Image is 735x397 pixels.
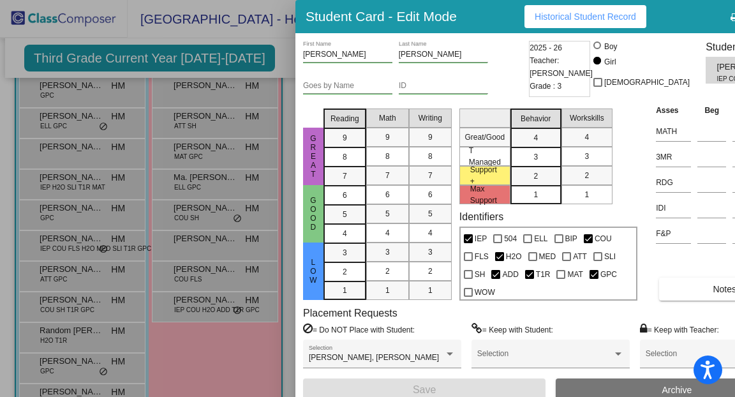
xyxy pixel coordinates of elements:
[640,323,719,336] label: = Keep with Teacher:
[308,134,319,179] span: Great
[533,151,538,163] span: 3
[475,285,495,300] span: WOW
[303,323,415,336] label: = Do NOT Place with Student:
[502,267,518,282] span: ADD
[385,227,390,239] span: 4
[656,173,691,192] input: assessment
[656,224,691,243] input: assessment
[584,189,589,200] span: 1
[524,5,646,28] button: Historical Student Record
[604,41,618,52] div: Boy
[385,189,390,200] span: 6
[595,231,612,246] span: COU
[533,132,538,144] span: 4
[303,307,397,319] label: Placement Requests
[536,267,551,282] span: T1R
[419,112,442,124] span: Writing
[584,151,589,162] span: 3
[428,131,433,143] span: 9
[343,170,347,182] span: 7
[379,112,396,124] span: Math
[385,246,390,258] span: 3
[343,285,347,296] span: 1
[600,267,617,282] span: GPC
[573,249,587,264] span: ATT
[428,246,433,258] span: 3
[343,247,347,258] span: 3
[385,170,390,181] span: 7
[604,249,616,264] span: SLI
[662,385,692,395] span: Archive
[534,231,547,246] span: ELL
[604,56,616,68] div: Girl
[428,227,433,239] span: 4
[565,231,577,246] span: BIP
[428,266,433,277] span: 2
[653,103,694,117] th: Asses
[604,75,690,90] span: [DEMOGRAPHIC_DATA]
[530,80,561,93] span: Grade : 3
[471,323,553,336] label: = Keep with Student:
[309,353,439,362] span: [PERSON_NAME], [PERSON_NAME]
[521,113,551,124] span: Behavior
[694,103,729,117] th: Beg
[385,151,390,162] span: 8
[475,249,489,264] span: FLS
[504,231,517,246] span: 504
[428,285,433,296] span: 1
[343,228,347,239] span: 4
[343,151,347,163] span: 8
[385,266,390,277] span: 2
[343,132,347,144] span: 9
[306,8,457,24] h3: Student Card - Edit Mode
[530,54,593,80] span: Teacher: [PERSON_NAME]
[475,267,486,282] span: SH
[475,231,487,246] span: IEP
[584,131,589,143] span: 4
[506,249,522,264] span: H2O
[656,198,691,218] input: assessment
[343,190,347,201] span: 6
[413,384,436,395] span: Save
[530,41,562,54] span: 2025 - 26
[303,82,392,91] input: goes by name
[567,267,583,282] span: MAT
[308,258,319,285] span: Low
[656,122,691,141] input: assessment
[308,196,319,232] span: Good
[343,266,347,278] span: 2
[343,209,347,220] span: 5
[459,211,503,223] label: Identifiers
[385,285,390,296] span: 1
[656,147,691,167] input: assessment
[570,112,604,124] span: Workskills
[535,11,636,22] span: Historical Student Record
[533,189,538,200] span: 1
[385,208,390,220] span: 5
[428,170,433,181] span: 7
[428,189,433,200] span: 6
[428,208,433,220] span: 5
[385,131,390,143] span: 9
[533,170,538,182] span: 2
[584,170,589,181] span: 2
[330,113,359,124] span: Reading
[428,151,433,162] span: 8
[539,249,556,264] span: MED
